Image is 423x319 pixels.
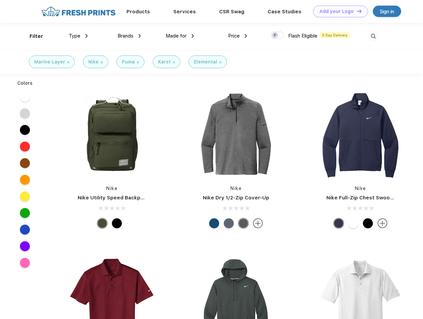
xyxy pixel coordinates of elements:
[34,58,65,65] div: Marine Layer
[228,33,240,39] span: Price
[316,90,405,178] img: func=resize&h=266
[363,218,373,228] div: Black
[192,34,194,38] img: dropdown.png
[69,33,80,39] span: Type
[138,34,141,38] img: dropdown.png
[348,218,358,228] div: White
[326,195,415,201] a: Nike Full-Zip Chest Swoosh Jacket
[173,61,175,63] img: filter_cancel.svg
[355,186,366,191] a: Nike
[106,186,118,191] a: Nike
[219,61,221,63] img: filter_cancel.svg
[122,58,135,65] div: Puma
[380,8,394,15] div: Sign in
[203,195,269,201] a: Nike Dry 1/2-Zip Cover-Up
[378,218,387,228] img: more.svg
[12,80,38,87] div: Colors
[88,58,99,65] div: Nike
[85,34,88,38] img: dropdown.png
[68,90,156,178] img: func=resize&h=266
[194,58,217,65] div: Elemental
[127,9,150,15] a: Products
[67,61,69,63] img: filter_cancel.svg
[112,218,122,228] div: Black
[101,61,103,63] img: filter_cancel.svg
[368,31,379,42] img: desktop_search.svg
[357,9,362,13] img: DT
[166,33,187,39] span: Made for
[373,6,401,17] a: Sign in
[245,34,247,38] img: dropdown.png
[30,33,43,40] div: Filter
[224,218,234,228] div: Navy Heather
[334,218,344,228] div: Midnight Navy
[320,32,350,38] span: 5 Day Delivery
[97,218,107,228] div: Cargo Khaki
[78,195,149,201] a: Nike Utility Speed Backpack
[253,218,263,228] img: more.svg
[40,6,118,17] img: fo%20logo%202.webp
[219,9,244,15] a: CSR Swag
[192,90,280,178] img: func=resize&h=266
[118,33,133,39] span: Brands
[319,9,354,14] div: Add your Logo
[238,218,248,228] div: Black Heather
[173,9,196,15] a: Services
[230,186,242,191] a: Nike
[137,61,139,63] img: filter_cancel.svg
[288,33,317,39] span: Flash Eligible
[209,218,219,228] div: Gym Blue
[158,58,171,65] div: Karst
